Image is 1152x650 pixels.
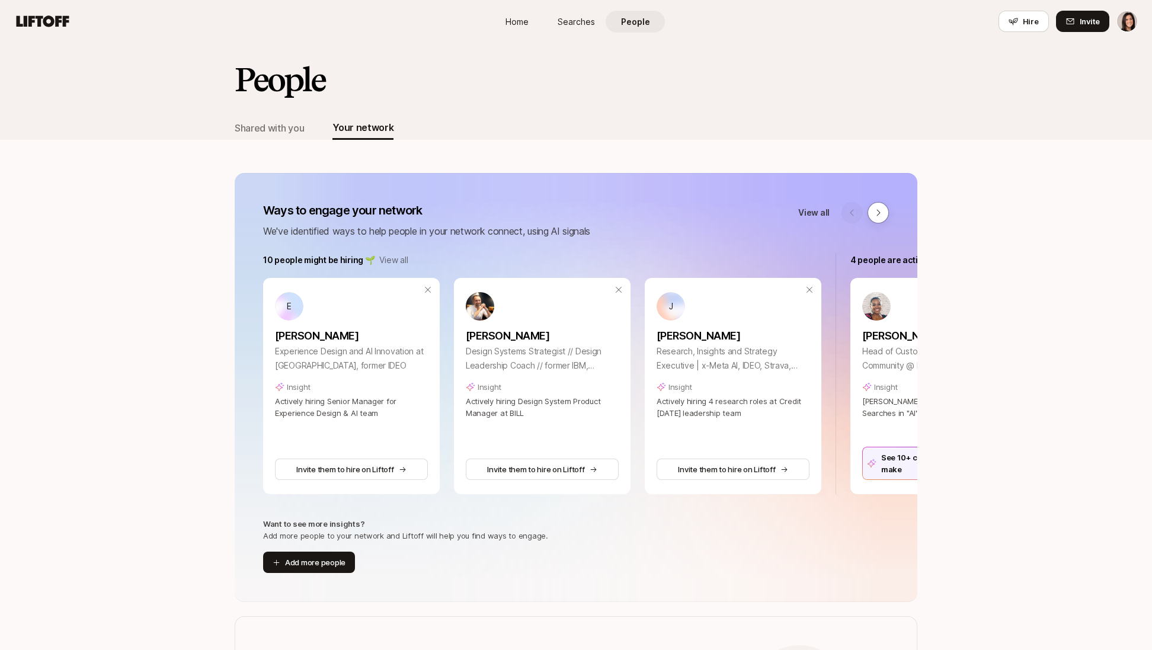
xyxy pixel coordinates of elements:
p: Insight [478,381,501,393]
button: Your network [332,116,393,140]
p: [PERSON_NAME] [275,328,428,344]
p: J [669,299,673,313]
p: Ways to engage your network [263,202,590,219]
button: Hire [999,11,1049,32]
span: Invite [1080,15,1100,27]
p: [PERSON_NAME] is hiring on Liftoff for Searches in "AI" and "Series A" [862,395,1015,419]
p: Insight [287,381,311,393]
p: Actively hiring 4 research roles at Credit [DATE] leadership team [657,395,809,419]
p: E [287,299,292,313]
p: Actively hiring Design System Product Manager at BILL [466,395,619,419]
button: Shared with you [235,116,304,140]
span: People [621,15,650,28]
p: Head of Customer Success & Community @ Liftoff [862,344,1015,373]
span: Searches [558,15,595,28]
p: Design Systems Strategist // Design Leadership Coach // former IBM, InVision, Meta [466,344,619,373]
a: People [606,11,665,33]
img: dbb69939_042d_44fe_bb10_75f74df84f7f.jpg [862,292,891,321]
p: Insight [668,381,692,393]
p: Want to see more insights? [263,518,364,530]
p: [PERSON_NAME] [466,328,619,344]
p: Insight [874,381,898,393]
img: b87ff00d_a7e4_4272_aaa4_fee7b6c604cf.jpg [466,292,494,321]
p: 4 people are actively hiring on Liftoff 🏆 [850,253,1007,267]
span: Home [505,15,529,28]
span: Hire [1023,15,1039,27]
img: Eleanor Morgan [1117,11,1137,31]
button: Eleanor Morgan [1116,11,1138,32]
a: Searches [546,11,606,33]
div: Your network [332,120,393,135]
button: Invite them to hire on Liftoff [466,459,619,480]
p: Add more people to your network and Liftoff will help you find ways to engage. [263,530,548,542]
p: [PERSON_NAME] [862,328,1015,344]
h2: People [235,62,325,97]
a: View all [798,206,830,220]
p: We've identified ways to help people in your network connect, using AI signals [263,223,590,239]
div: Shared with you [235,120,304,136]
p: [PERSON_NAME] [657,328,809,344]
button: Add more people [263,552,355,573]
p: Experience Design and AI Innovation at [GEOGRAPHIC_DATA], former IDEO [275,344,428,373]
button: Invite them to hire on Liftoff [275,459,428,480]
p: Actively hiring Senior Manager for Experience Design & AI team [275,395,428,419]
button: Invite [1056,11,1109,32]
p: 10 people might be hiring 🌱 [263,253,375,267]
p: Research, Insights and Strategy Executive | x-Meta AI, IDEO, Strava, McKinsey, Stripe [657,344,809,373]
button: Invite them to hire on Liftoff [657,459,809,480]
a: View all [379,253,408,267]
a: Home [487,11,546,33]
